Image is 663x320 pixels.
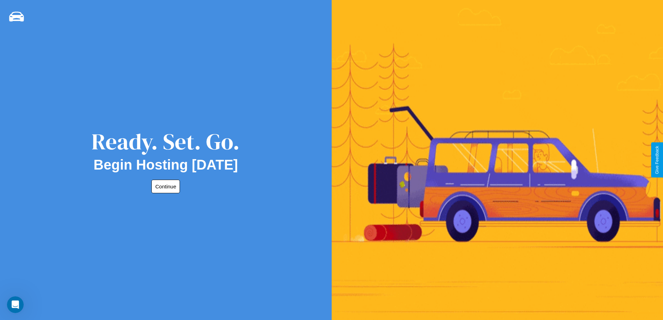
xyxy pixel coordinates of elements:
h2: Begin Hosting [DATE] [94,157,238,173]
div: Give Feedback [655,146,660,174]
iframe: Intercom live chat [7,296,24,313]
div: Ready. Set. Go. [92,126,240,157]
button: Continue [151,180,180,193]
